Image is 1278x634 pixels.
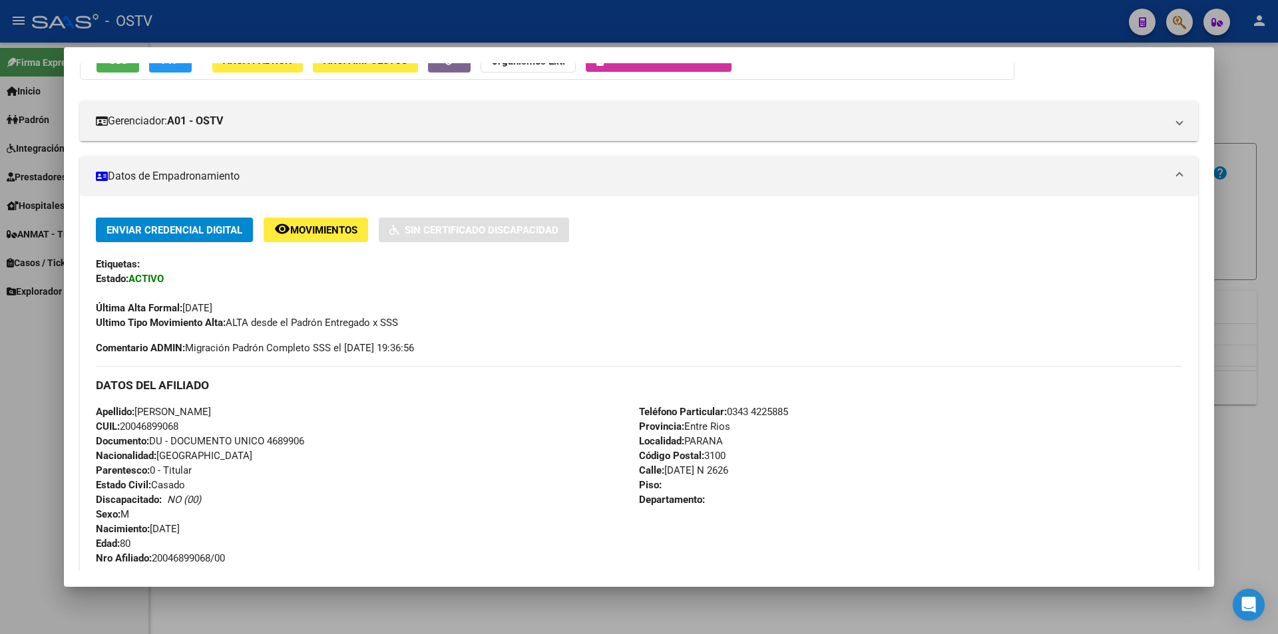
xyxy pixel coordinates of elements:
button: Enviar Credencial Digital [96,218,253,242]
strong: Discapacitado: [96,494,162,506]
span: 3100 [639,450,726,462]
strong: Nacionalidad: [96,450,156,462]
span: 0 - Titular [96,464,192,476]
span: ALTA desde el Padrón Entregado x SSS [96,317,398,329]
strong: Parentesco: [96,464,150,476]
div: Open Intercom Messenger [1233,589,1265,621]
strong: Teléfono Particular: [639,406,727,418]
strong: Comentario ADMIN: [96,342,185,354]
strong: Ultimo Tipo Movimiento Alta: [96,317,226,329]
span: M [96,508,129,520]
h3: DATOS DEL AFILIADO [96,378,1182,393]
span: DU - DOCUMENTO UNICO 4689906 [96,435,304,447]
mat-icon: remove_red_eye [274,221,290,237]
strong: Provincia: [639,420,684,432]
strong: Nro Afiliado: [96,552,152,564]
strong: Edad: [96,538,120,550]
mat-expansion-panel-header: Gerenciador:A01 - OSTV [80,101,1198,141]
i: NO (00) [167,494,201,506]
button: Organismos Ext. [481,48,576,73]
strong: Sexo: [96,508,120,520]
span: 80 [96,538,130,550]
strong: Localidad: [639,435,684,447]
span: Enviar Credencial Digital [106,224,242,236]
strong: CUIL: [96,420,120,432]
span: Sin Certificado Discapacidad [405,224,558,236]
span: Migración Padrón Completo SSS el [DATE] 19:36:56 [96,341,414,355]
strong: Última Alta Formal: [96,302,182,314]
strong: ACTIVO [128,273,164,285]
strong: Etiquetas: [96,258,140,270]
span: [GEOGRAPHIC_DATA] [96,450,252,462]
span: Entre Rios [639,420,730,432]
button: Sin Certificado Discapacidad [379,218,569,242]
span: [DATE] [96,302,212,314]
span: Movimientos [290,224,357,236]
strong: Nacimiento: [96,523,150,535]
span: Casado [96,479,185,491]
strong: Calle: [639,464,664,476]
mat-panel-title: Gerenciador: [96,113,1166,129]
mat-expansion-panel-header: Datos de Empadronamiento [80,156,1198,196]
strong: Piso: [639,479,662,491]
span: 20046899068/00 [96,552,225,564]
span: [DATE] N 2626 [639,464,728,476]
span: [PERSON_NAME] [96,406,211,418]
button: Movimientos [264,218,368,242]
span: 0343 4225885 [639,406,788,418]
mat-panel-title: Datos de Empadronamiento [96,168,1166,184]
span: [DATE] [96,523,180,535]
strong: Apellido: [96,406,134,418]
strong: A01 - OSTV [167,113,223,129]
strong: Estado: [96,273,128,285]
strong: Código Postal: [639,450,704,462]
span: 20046899068 [96,420,178,432]
strong: Documento: [96,435,149,447]
strong: Departamento: [639,494,705,506]
span: PARANA [639,435,723,447]
strong: Estado Civil: [96,479,151,491]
